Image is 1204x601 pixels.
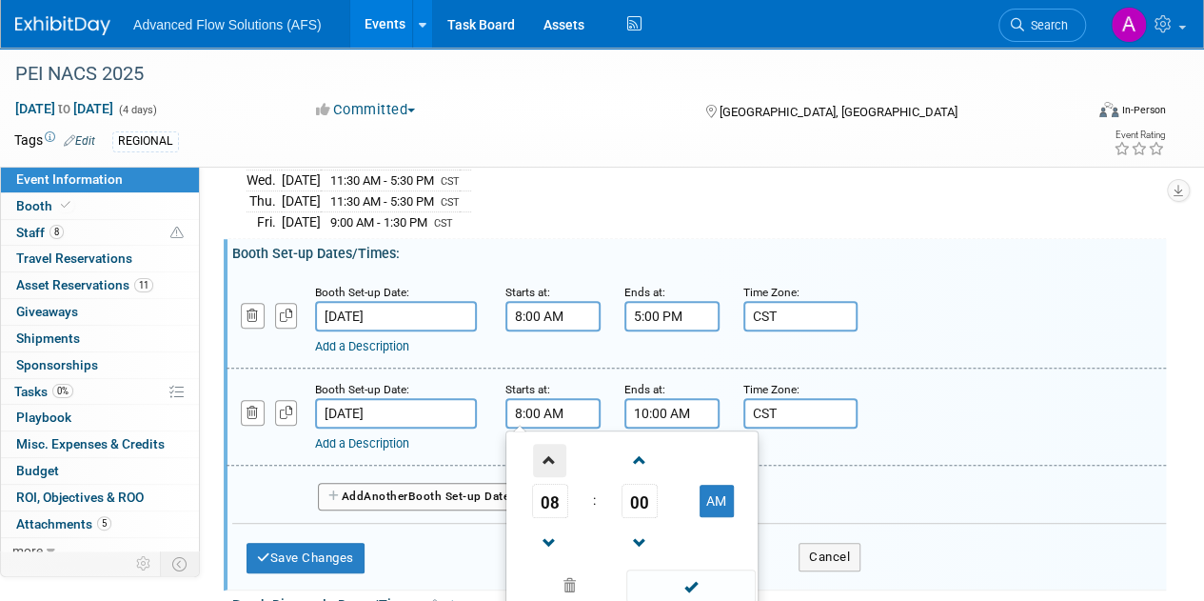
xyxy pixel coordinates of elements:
a: Staff8 [1,220,199,246]
span: Tasks [14,384,73,399]
button: Cancel [799,543,860,571]
a: Booth [1,193,199,219]
div: REGIONAL [112,131,179,151]
small: Starts at: [505,286,550,299]
td: : [589,484,600,518]
button: AM [700,485,734,517]
span: Potential Scheduling Conflict -- at least one attendee is tagged in another overlapping event. [170,225,184,242]
span: Booth [16,198,74,213]
td: [DATE] [282,211,321,231]
td: Wed. [247,170,282,191]
span: CST [441,175,460,188]
div: Event Rating [1114,130,1165,140]
td: Fri. [247,211,282,231]
a: Increment Minute [622,435,658,484]
a: Giveaways [1,299,199,325]
span: 9:00 AM - 1:30 PM [330,215,427,230]
span: Playbook [16,410,71,425]
a: Attachments5 [1,511,199,537]
div: Booth Set-up Dates/Times: [232,239,1166,263]
td: Tags [14,130,95,152]
span: [DATE] [DATE] [14,100,114,117]
span: Asset Reservations [16,277,153,292]
span: Another [364,490,408,503]
small: Booth Set-up Date: [315,383,409,396]
span: Budget [16,463,59,478]
td: [DATE] [282,170,321,191]
input: End Time [624,301,720,331]
span: Travel Reservations [16,250,132,266]
a: more [1,538,199,564]
td: [DATE] [282,191,321,212]
input: Date [315,398,477,429]
i: Booth reservation complete [61,200,70,210]
span: 11 [134,278,153,292]
span: [GEOGRAPHIC_DATA], [GEOGRAPHIC_DATA] [719,105,957,119]
div: PEI NACS 2025 [9,57,1068,91]
span: more [12,543,43,558]
input: Time Zone [743,398,858,429]
span: CST [441,196,460,209]
div: Event Format [997,99,1166,128]
span: ROI, Objectives & ROO [16,490,144,505]
button: Committed [309,100,423,120]
img: Format-Inperson.png [1099,102,1118,117]
small: Booth Set-up Date: [315,286,409,299]
button: Save Changes [247,543,365,573]
span: Shipments [16,331,80,346]
span: Giveaways [16,304,78,319]
div: In-Person [1121,103,1166,117]
span: Staff [16,225,64,240]
a: ROI, Objectives & ROO [1,485,199,511]
span: 11:30 AM - 5:30 PM [330,194,434,209]
span: 11:30 AM - 5:30 PM [330,173,434,188]
a: Shipments [1,326,199,351]
td: Thu. [247,191,282,212]
span: Pick Minute [622,484,658,518]
a: Budget [1,458,199,484]
a: Event Information [1,167,199,192]
a: Edit [64,134,95,148]
small: Time Zone: [743,383,799,396]
a: Travel Reservations [1,246,199,271]
small: Starts at: [505,383,550,396]
span: 0% [52,384,73,398]
a: Playbook [1,405,199,431]
input: Start Time [505,301,601,331]
span: Advanced Flow Solutions (AFS) [133,17,322,32]
a: Sponsorships [1,352,199,378]
span: 8 [49,225,64,239]
a: Clear selection [510,573,628,600]
span: 5 [97,516,111,531]
a: Decrement Minute [622,518,658,567]
a: Add a Description [315,339,409,353]
td: Toggle Event Tabs [161,551,200,576]
a: Increment Hour [532,435,568,484]
span: Misc. Expenses & Credits [16,436,165,451]
span: to [55,101,73,116]
input: Date [315,301,477,331]
a: Done [625,574,757,601]
a: Asset Reservations11 [1,272,199,298]
span: (4 days) [117,104,157,116]
a: Decrement Hour [532,518,568,567]
span: Pick Hour [532,484,568,518]
input: Start Time [505,398,601,429]
td: Personalize Event Tab Strip [128,551,161,576]
small: Time Zone: [743,286,799,299]
img: Alyson Makin [1111,7,1147,43]
a: Add a Description [315,436,409,451]
span: Event Information [16,171,123,187]
a: Misc. Expenses & Credits [1,431,199,457]
input: Time Zone [743,301,858,331]
span: Search [1024,18,1068,32]
button: AddAnotherBooth Set-up Date [318,483,520,511]
span: Sponsorships [16,357,98,372]
span: Attachments [16,516,111,531]
small: Ends at: [624,383,665,396]
a: Search [998,9,1086,42]
input: End Time [624,398,720,429]
a: Tasks0% [1,379,199,405]
span: CST [434,217,453,230]
small: Ends at: [624,286,665,299]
